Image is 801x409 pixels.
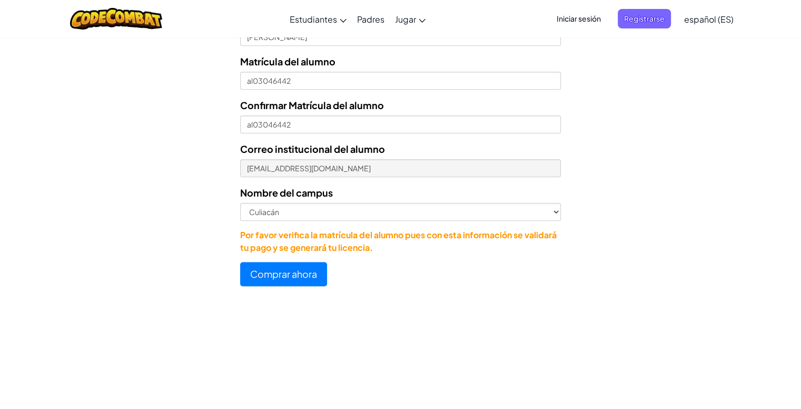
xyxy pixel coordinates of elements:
label: Confirmar Matrícula del alumno [240,98,384,113]
a: Estudiantes [284,5,352,33]
label: Correo institucional del alumno [240,141,385,157]
a: Padres [352,5,390,33]
p: Por favor verifica la matrícula del alumno pues con esta información se validará tu pago y se gen... [240,229,560,254]
img: CodeCombat logo [70,8,162,30]
button: Registrarse [618,9,671,28]
button: Comprar ahora [240,262,327,286]
a: Jugar [390,5,431,33]
span: Jugar [395,14,416,25]
span: español (ES) [684,14,734,25]
label: Nombre del campus [240,185,333,200]
span: Estudiantes [290,14,337,25]
label: Matrícula del alumno [240,54,335,69]
a: español (ES) [679,5,739,33]
button: Iniciar sesión [550,9,607,28]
